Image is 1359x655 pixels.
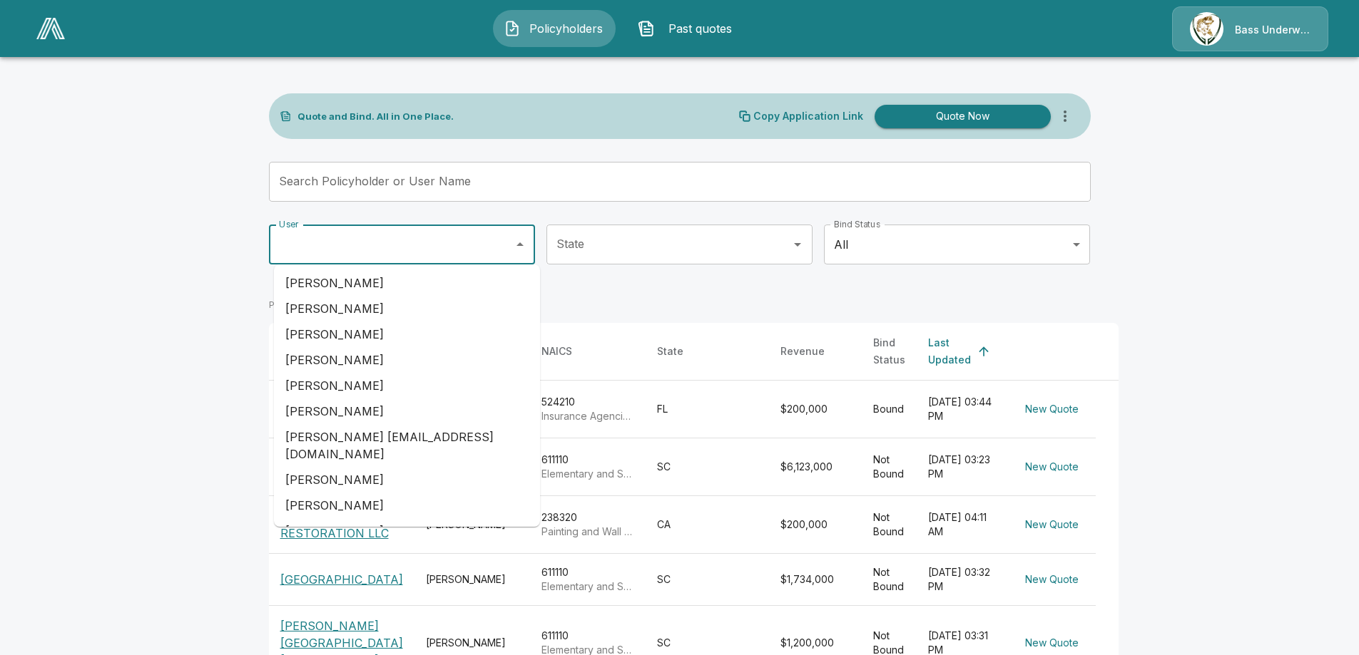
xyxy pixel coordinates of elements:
[36,18,65,39] img: AA Logo
[297,112,454,121] p: Quote and Bind. All in One Place.
[274,270,540,296] li: [PERSON_NAME]
[426,572,519,587] div: [PERSON_NAME]
[917,554,1008,606] td: [DATE] 03:32 PM
[917,496,1008,554] td: [DATE] 04:11 AM
[274,467,540,492] li: [PERSON_NAME]
[875,105,1051,128] button: Quote Now
[753,111,863,121] p: Copy Application Link
[541,467,634,481] p: Elementary and Secondary Schools
[638,20,655,37] img: Past quotes Icon
[541,565,634,594] div: 611110
[769,496,862,554] td: $200,000
[917,381,1008,438] td: [DATE] 03:44 PM
[862,438,917,496] td: Not Bound
[769,438,862,496] td: $6,123,000
[269,299,342,311] p: POLICYHOLDERS
[769,381,862,438] td: $200,000
[788,234,808,254] button: Open
[661,20,739,37] span: Past quotes
[862,381,917,438] td: Bound
[862,496,917,554] td: Not Bound
[493,10,616,47] button: Policyholders IconPolicyholders
[279,218,299,230] label: User
[541,510,634,539] div: 238320
[541,453,634,481] div: 611110
[274,321,540,347] li: [PERSON_NAME]
[541,409,634,423] p: Insurance Agencies and Brokerages
[1019,396,1084,423] button: New Quote
[280,571,403,588] p: [GEOGRAPHIC_DATA]
[646,438,769,496] td: SC
[510,234,530,254] button: Close
[928,334,971,368] div: Last Updated
[834,218,880,230] label: Bind Status
[274,296,540,321] li: [PERSON_NAME]
[541,395,634,423] div: 524210
[526,20,605,37] span: Policyholders
[780,343,825,360] div: Revenue
[1019,567,1084,593] button: New Quote
[646,381,769,438] td: FL
[862,323,917,381] th: Bind Status
[1019,454,1084,480] button: New Quote
[274,492,540,518] li: [PERSON_NAME]
[657,343,683,360] div: State
[274,398,540,424] li: [PERSON_NAME]
[541,525,634,539] p: Painting and Wall Covering Contractors
[426,636,519,650] div: [PERSON_NAME]
[541,343,572,360] div: NAICS
[504,20,521,37] img: Policyholders Icon
[627,10,750,47] button: Past quotes IconPast quotes
[646,554,769,606] td: SC
[1051,102,1079,130] button: more
[824,225,1090,264] div: All
[274,424,540,467] li: [PERSON_NAME] [EMAIL_ADDRESS][DOMAIN_NAME]
[917,438,1008,496] td: [DATE] 03:23 PM
[862,554,917,606] td: Not Bound
[541,579,634,594] p: Elementary and Secondary Schools
[274,347,540,373] li: [PERSON_NAME]
[274,518,540,544] li: [PERSON_NAME]
[1019,512,1084,538] button: New Quote
[646,496,769,554] td: CA
[869,105,1051,128] a: Quote Now
[769,554,862,606] td: $1,734,000
[274,373,540,398] li: [PERSON_NAME]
